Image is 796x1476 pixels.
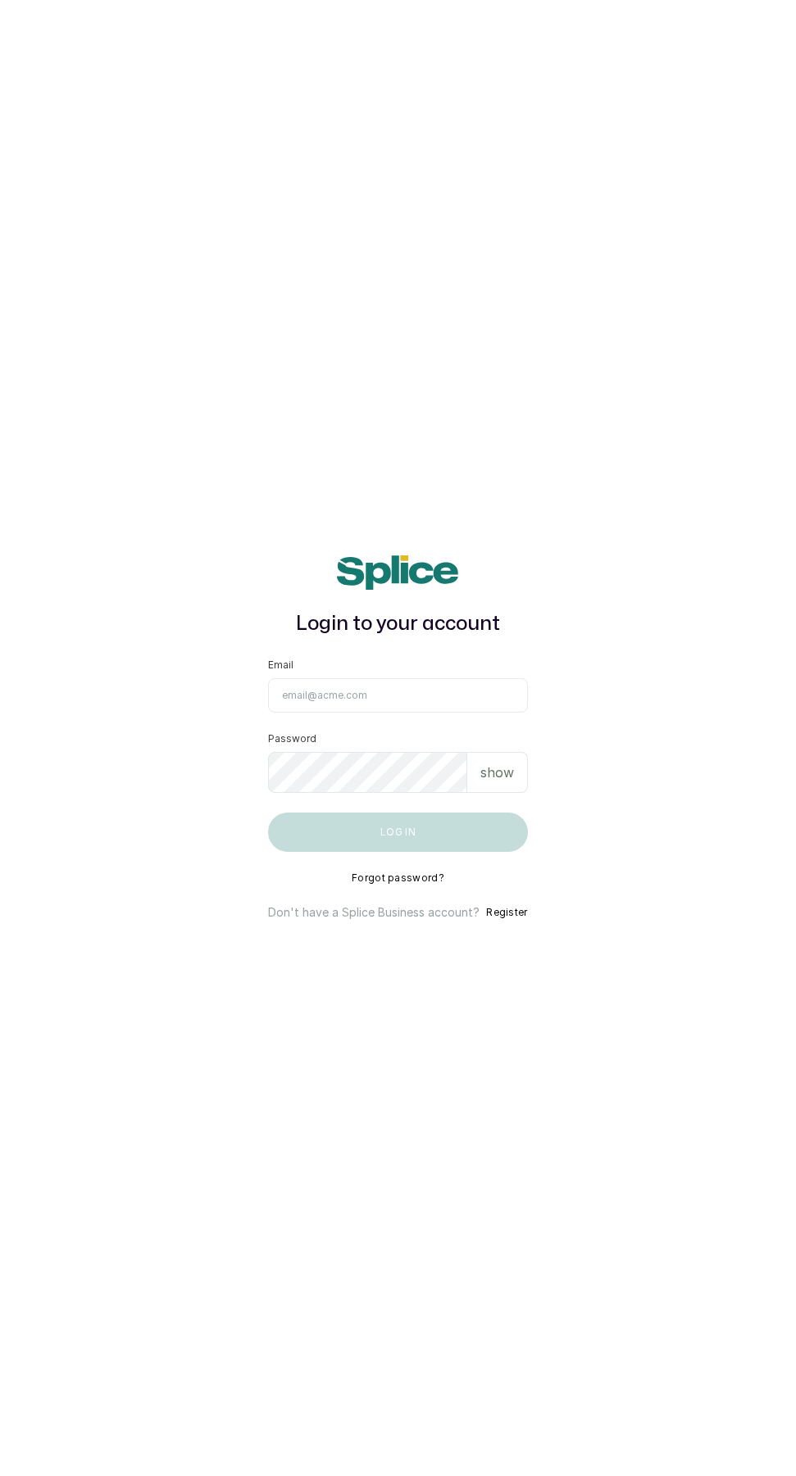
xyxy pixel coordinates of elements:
[268,732,316,745] label: Password
[268,813,527,852] button: Log in
[352,872,444,885] button: Forgot password?
[268,678,527,713] input: email@acme.com
[268,609,527,639] h1: Login to your account
[268,659,293,672] label: Email
[486,904,527,921] button: Register
[480,763,514,782] p: show
[268,904,480,921] p: Don't have a Splice Business account?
